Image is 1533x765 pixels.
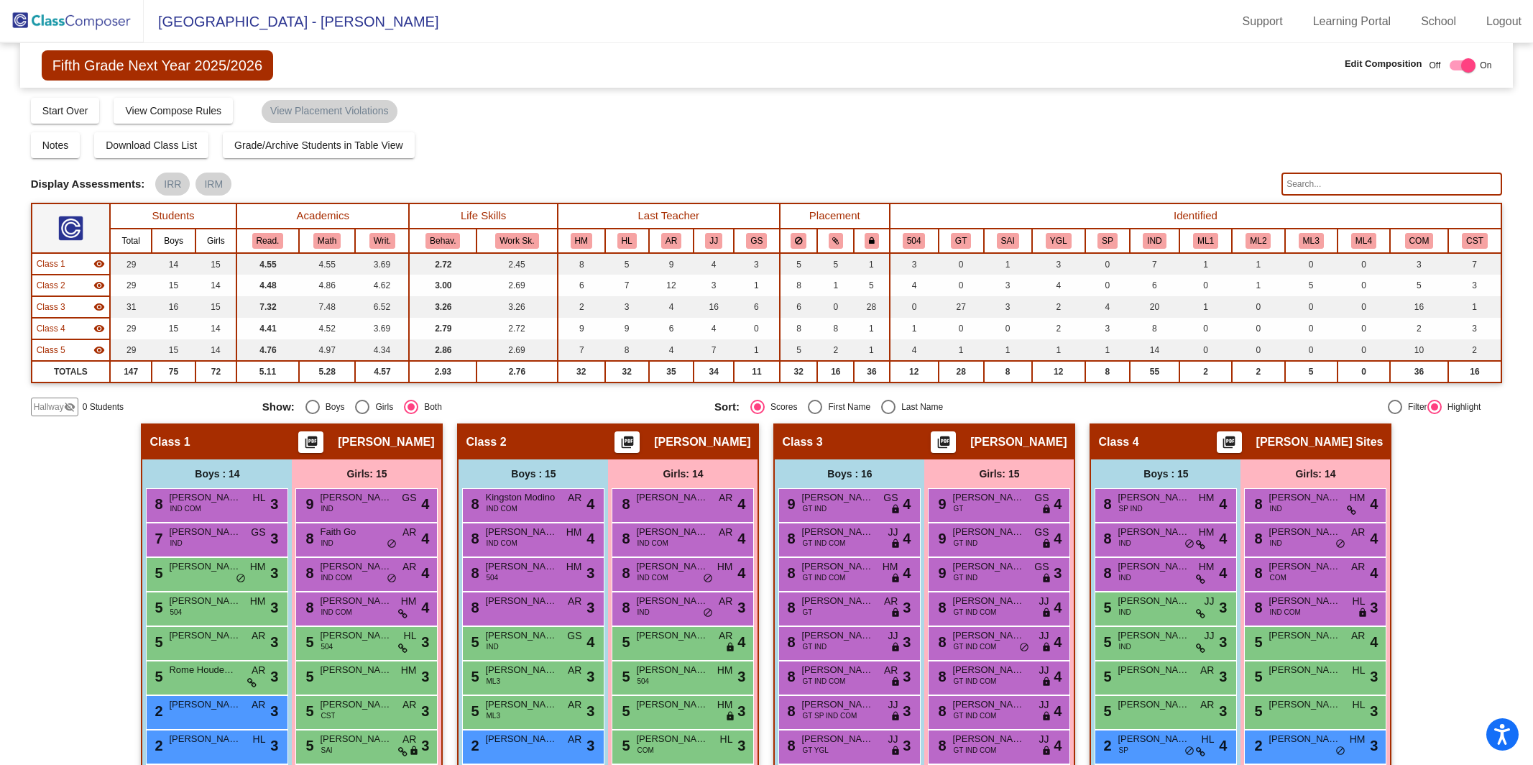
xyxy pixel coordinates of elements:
[780,253,817,275] td: 5
[299,275,356,296] td: 4.86
[734,253,780,275] td: 3
[890,296,939,318] td: 0
[93,280,105,291] mat-icon: visibility
[1179,253,1232,275] td: 1
[782,435,822,449] span: Class 3
[1338,361,1390,382] td: 0
[1448,318,1502,339] td: 3
[605,296,649,318] td: 3
[654,435,750,449] span: [PERSON_NAME]
[409,339,477,361] td: 2.86
[714,400,1156,414] mat-radio-group: Select an option
[299,253,356,275] td: 4.55
[705,233,722,249] button: JJ
[890,361,939,382] td: 12
[854,339,889,361] td: 1
[1130,361,1179,382] td: 55
[903,233,926,249] button: 504
[939,296,984,318] td: 27
[694,229,734,253] th: Julie Jacobs
[320,400,345,413] div: Boys
[1232,275,1284,296] td: 1
[299,318,356,339] td: 4.52
[1448,361,1502,382] td: 16
[409,275,477,296] td: 3.00
[292,459,441,488] div: Girls: 15
[619,435,636,455] mat-icon: picture_as_pdf
[694,361,734,382] td: 34
[236,296,299,318] td: 7.32
[1285,339,1338,361] td: 0
[1390,318,1448,339] td: 2
[1409,10,1468,33] a: School
[924,459,1074,488] div: Girls: 15
[106,139,197,151] span: Download Class List
[236,339,299,361] td: 4.76
[605,253,649,275] td: 5
[1246,233,1271,249] button: ML2
[1085,253,1130,275] td: 0
[1085,318,1130,339] td: 3
[1085,361,1130,382] td: 8
[1085,275,1130,296] td: 0
[854,318,889,339] td: 1
[1032,253,1085,275] td: 3
[42,139,69,151] span: Notes
[939,339,984,361] td: 1
[303,435,320,455] mat-icon: picture_as_pdf
[984,296,1032,318] td: 3
[142,459,292,488] div: Boys : 14
[1130,339,1179,361] td: 14
[1256,435,1384,449] span: [PERSON_NAME] Sites
[734,318,780,339] td: 0
[42,105,88,116] span: Start Over
[1098,435,1138,449] span: Class 4
[31,132,80,158] button: Notes
[1179,361,1232,382] td: 2
[195,318,236,339] td: 14
[558,318,605,339] td: 9
[152,339,195,361] td: 15
[1130,296,1179,318] td: 20
[571,233,592,249] button: HM
[32,275,110,296] td: Mickie Petko - No Class Name
[152,296,195,318] td: 16
[1480,59,1491,72] span: On
[1338,275,1390,296] td: 0
[1285,318,1338,339] td: 0
[558,275,605,296] td: 6
[1179,275,1232,296] td: 0
[939,229,984,253] th: Gifted and Talented
[734,361,780,382] td: 11
[1462,233,1488,249] button: CST
[1299,233,1324,249] button: ML3
[32,296,110,318] td: Michelle Martin - No Class Name
[1390,339,1448,361] td: 10
[970,435,1067,449] span: [PERSON_NAME]
[1130,253,1179,275] td: 7
[110,361,152,382] td: 147
[1351,233,1376,249] button: ML4
[984,253,1032,275] td: 1
[1220,435,1238,455] mat-icon: picture_as_pdf
[369,233,395,249] button: Writ.
[1448,339,1502,361] td: 2
[817,229,854,253] th: Keep with students
[734,275,780,296] td: 1
[614,431,640,453] button: Print Students Details
[298,431,323,453] button: Print Students Details
[152,275,195,296] td: 15
[125,105,221,116] span: View Compose Rules
[1345,57,1422,71] span: Edit Composition
[94,132,208,158] button: Download Class List
[477,361,558,382] td: 2.76
[817,361,854,382] td: 16
[734,339,780,361] td: 1
[608,459,758,488] div: Girls: 14
[110,275,152,296] td: 29
[1338,296,1390,318] td: 0
[1338,339,1390,361] td: 0
[1448,229,1502,253] th: CAST-- Collaborative Academic Success Team
[854,253,889,275] td: 1
[780,361,817,382] td: 32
